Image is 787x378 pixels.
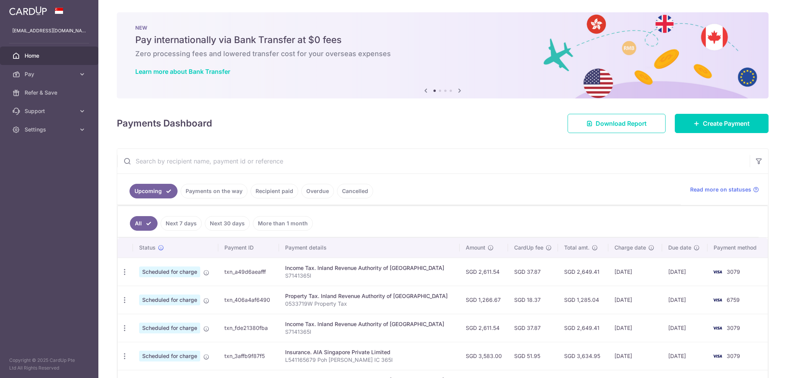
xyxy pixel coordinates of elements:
[130,184,178,198] a: Upcoming
[25,70,75,78] span: Pay
[25,52,75,60] span: Home
[139,295,200,305] span: Scheduled for charge
[727,296,740,303] span: 6759
[558,286,608,314] td: SGD 1,285.04
[662,314,707,342] td: [DATE]
[285,292,453,300] div: Property Tax. Inland Revenue Authority of [GEOGRAPHIC_DATA]
[558,314,608,342] td: SGD 2,649.41
[710,267,725,276] img: Bank Card
[161,216,202,231] a: Next 7 days
[564,244,589,251] span: Total amt.
[466,244,485,251] span: Amount
[337,184,373,198] a: Cancelled
[707,238,768,258] th: Payment method
[130,216,158,231] a: All
[514,244,543,251] span: CardUp fee
[662,342,707,370] td: [DATE]
[727,353,740,359] span: 3079
[675,114,769,133] a: Create Payment
[460,258,508,286] td: SGD 2,611.54
[710,323,725,333] img: Bank Card
[25,126,75,133] span: Settings
[253,216,313,231] a: More than 1 month
[710,351,725,361] img: Bank Card
[508,286,558,314] td: SGD 18.37
[668,244,691,251] span: Due date
[608,342,662,370] td: [DATE]
[608,258,662,286] td: [DATE]
[508,314,558,342] td: SGD 37.87
[285,264,453,272] div: Income Tax. Inland Revenue Authority of [GEOGRAPHIC_DATA]
[608,286,662,314] td: [DATE]
[285,356,453,364] p: L541165679 Poh [PERSON_NAME] IC 365I
[279,238,460,258] th: Payment details
[614,244,646,251] span: Charge date
[662,258,707,286] td: [DATE]
[251,184,298,198] a: Recipient paid
[285,272,453,280] p: S7141365I
[218,342,279,370] td: txn_3affb9f87f5
[117,149,750,173] input: Search by recipient name, payment id or reference
[139,244,156,251] span: Status
[508,342,558,370] td: SGD 51.95
[12,27,86,35] p: [EMAIL_ADDRESS][DOMAIN_NAME]
[139,351,200,361] span: Scheduled for charge
[460,342,508,370] td: SGD 3,583.00
[205,216,250,231] a: Next 30 days
[710,295,725,305] img: Bank Card
[9,6,47,15] img: CardUp
[218,314,279,342] td: txn_fde21380fba
[596,119,647,128] span: Download Report
[135,68,230,75] a: Learn more about Bank Transfer
[460,286,508,314] td: SGD 1,266.67
[218,286,279,314] td: txn_406a4af6490
[117,117,212,130] h4: Payments Dashboard
[285,348,453,356] div: Insurance. AIA Singapore Private Limited
[285,328,453,336] p: S7141365I
[558,258,608,286] td: SGD 2,649.41
[117,12,769,98] img: Bank transfer banner
[218,238,279,258] th: Payment ID
[727,268,740,275] span: 3079
[460,314,508,342] td: SGD 2,611.54
[690,186,751,193] span: Read more on statuses
[608,314,662,342] td: [DATE]
[662,286,707,314] td: [DATE]
[135,34,750,46] h5: Pay internationally via Bank Transfer at $0 fees
[690,186,759,193] a: Read more on statuses
[508,258,558,286] td: SGD 37.87
[181,184,247,198] a: Payments on the way
[139,323,200,333] span: Scheduled for charge
[139,266,200,277] span: Scheduled for charge
[301,184,334,198] a: Overdue
[135,25,750,31] p: NEW
[703,119,750,128] span: Create Payment
[218,258,279,286] td: txn_a49d6aeafff
[285,300,453,308] p: 0533719W Property Tax
[568,114,666,133] a: Download Report
[25,89,75,97] span: Refer & Save
[727,325,740,331] span: 3079
[285,320,453,328] div: Income Tax. Inland Revenue Authority of [GEOGRAPHIC_DATA]
[558,342,608,370] td: SGD 3,634.95
[135,49,750,58] h6: Zero processing fees and lowered transfer cost for your overseas expenses
[25,107,75,115] span: Support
